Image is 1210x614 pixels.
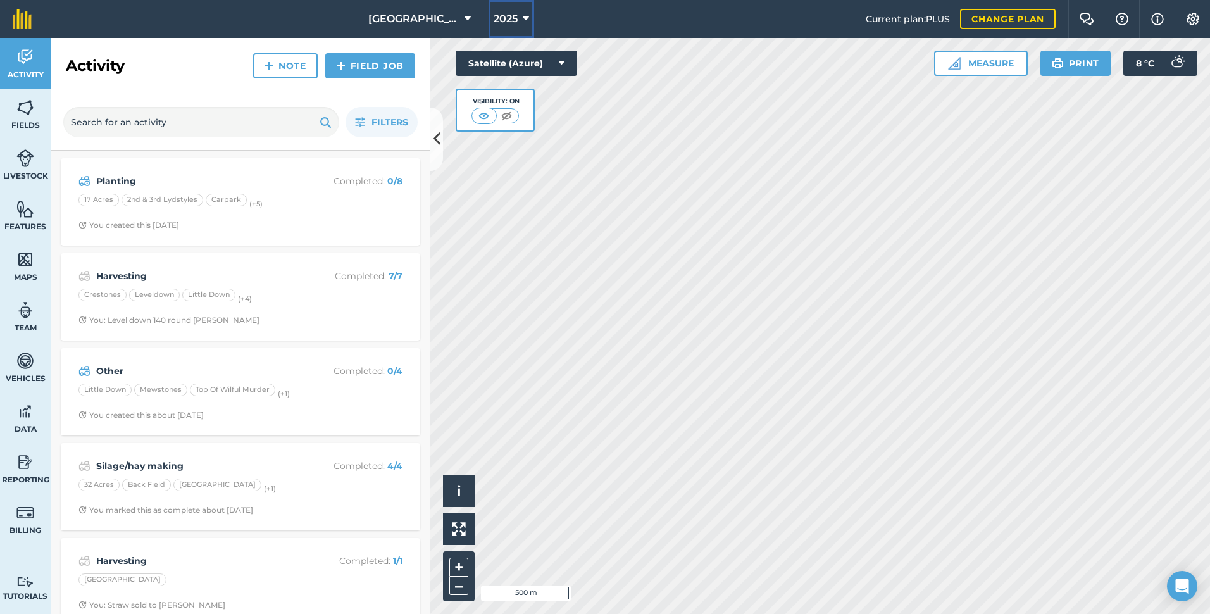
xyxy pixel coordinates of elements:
strong: 1 / 1 [393,555,402,567]
a: OtherCompleted: 0/4Little DownMewstonesTop Of Wilful Murder(+1)Clock with arrow pointing clockwis... [68,356,413,428]
div: [GEOGRAPHIC_DATA] [173,479,261,491]
p: Completed : [302,174,402,188]
img: svg+xml;base64,PD94bWwgdmVyc2lvbj0iMS4wIiBlbmNvZGluZz0idXRmLTgiPz4KPCEtLSBHZW5lcmF0b3I6IEFkb2JlIE... [78,553,90,568]
a: Change plan [960,9,1056,29]
img: svg+xml;base64,PD94bWwgdmVyc2lvbj0iMS4wIiBlbmNvZGluZz0idXRmLTgiPz4KPCEtLSBHZW5lcmF0b3I6IEFkb2JlIE... [78,363,90,379]
a: Field Job [325,53,415,78]
h2: Activity [66,56,125,76]
p: Completed : [302,364,402,378]
img: svg+xml;base64,PHN2ZyB4bWxucz0iaHR0cDovL3d3dy53My5vcmcvMjAwMC9zdmciIHdpZHRoPSIxOSIgaGVpZ2h0PSIyNC... [320,115,332,130]
a: Note [253,53,318,78]
small: (+ 1 ) [264,484,276,493]
a: PlantingCompleted: 0/817 Acres2nd & 3rd LydstylesCarpark(+5)Clock with arrow pointing clockwiseYo... [68,166,413,238]
img: A question mark icon [1114,13,1130,25]
img: Clock with arrow pointing clockwise [78,221,87,229]
input: Search for an activity [63,107,339,137]
button: + [449,558,468,577]
img: svg+xml;base64,PHN2ZyB4bWxucz0iaHR0cDovL3d3dy53My5vcmcvMjAwMC9zdmciIHdpZHRoPSI1NiIgaGVpZ2h0PSI2MC... [16,250,34,269]
div: 2nd & 3rd Lydstyles [122,194,203,206]
img: Clock with arrow pointing clockwise [78,506,87,514]
small: (+ 1 ) [278,389,290,398]
div: [GEOGRAPHIC_DATA] [78,573,166,586]
span: i [457,483,461,499]
strong: 0 / 8 [387,175,402,187]
div: Top Of Wilful Murder [190,384,275,396]
div: Little Down [182,289,235,301]
span: [GEOGRAPHIC_DATA] [368,11,459,27]
p: Completed : [302,269,402,283]
img: Four arrows, one pointing top left, one top right, one bottom right and the last bottom left [452,522,466,536]
img: Ruler icon [948,57,961,70]
img: svg+xml;base64,PD94bWwgdmVyc2lvbj0iMS4wIiBlbmNvZGluZz0idXRmLTgiPz4KPCEtLSBHZW5lcmF0b3I6IEFkb2JlIE... [1164,51,1190,76]
img: svg+xml;base64,PD94bWwgdmVyc2lvbj0iMS4wIiBlbmNvZGluZz0idXRmLTgiPz4KPCEtLSBHZW5lcmF0b3I6IEFkb2JlIE... [16,453,34,472]
a: Silage/hay makingCompleted: 4/432 AcresBack Field[GEOGRAPHIC_DATA](+1)Clock with arrow pointing c... [68,451,413,523]
div: Little Down [78,384,132,396]
img: Two speech bubbles overlapping with the left bubble in the forefront [1079,13,1094,25]
img: Clock with arrow pointing clockwise [78,316,87,324]
img: svg+xml;base64,PHN2ZyB4bWxucz0iaHR0cDovL3d3dy53My5vcmcvMjAwMC9zdmciIHdpZHRoPSI1NiIgaGVpZ2h0PSI2MC... [16,98,34,117]
strong: 7 / 7 [389,270,402,282]
div: Back Field [122,479,171,491]
strong: 4 / 4 [387,460,402,472]
img: fieldmargin Logo [13,9,32,29]
span: 2025 [494,11,518,27]
p: Completed : [302,459,402,473]
div: You marked this as complete about [DATE] [78,505,253,515]
strong: Harvesting [96,269,297,283]
img: Clock with arrow pointing clockwise [78,601,87,609]
div: You created this about [DATE] [78,410,204,420]
img: svg+xml;base64,PD94bWwgdmVyc2lvbj0iMS4wIiBlbmNvZGluZz0idXRmLTgiPz4KPCEtLSBHZW5lcmF0b3I6IEFkb2JlIE... [16,351,34,370]
span: Filters [371,115,408,129]
div: You: Straw sold to [PERSON_NAME] [78,600,225,610]
p: Completed : [302,554,402,568]
img: svg+xml;base64,PHN2ZyB4bWxucz0iaHR0cDovL3d3dy53My5vcmcvMjAwMC9zdmciIHdpZHRoPSIxNCIgaGVpZ2h0PSIyNC... [337,58,346,73]
img: svg+xml;base64,PD94bWwgdmVyc2lvbj0iMS4wIiBlbmNvZGluZz0idXRmLTgiPz4KPCEtLSBHZW5lcmF0b3I6IEFkb2JlIE... [78,458,90,473]
span: Current plan : PLUS [866,12,950,26]
small: (+ 4 ) [238,294,252,303]
div: 17 Acres [78,194,119,206]
span: 8 ° C [1136,51,1154,76]
strong: 0 / 4 [387,365,402,377]
img: svg+xml;base64,PD94bWwgdmVyc2lvbj0iMS4wIiBlbmNvZGluZz0idXRmLTgiPz4KPCEtLSBHZW5lcmF0b3I6IEFkb2JlIE... [16,301,34,320]
img: svg+xml;base64,PHN2ZyB4bWxucz0iaHR0cDovL3d3dy53My5vcmcvMjAwMC9zdmciIHdpZHRoPSIxOSIgaGVpZ2h0PSIyNC... [1052,56,1064,71]
div: Leveldown [129,289,180,301]
strong: Harvesting [96,554,297,568]
div: Visibility: On [471,96,520,106]
img: Clock with arrow pointing clockwise [78,411,87,419]
img: svg+xml;base64,PD94bWwgdmVyc2lvbj0iMS4wIiBlbmNvZGluZz0idXRmLTgiPz4KPCEtLSBHZW5lcmF0b3I6IEFkb2JlIE... [78,268,90,284]
img: svg+xml;base64,PD94bWwgdmVyc2lvbj0iMS4wIiBlbmNvZGluZz0idXRmLTgiPz4KPCEtLSBHZW5lcmF0b3I6IEFkb2JlIE... [16,149,34,168]
button: 8 °C [1123,51,1197,76]
div: You: Level down 140 round [PERSON_NAME] [78,315,259,325]
button: Filters [346,107,418,137]
img: svg+xml;base64,PD94bWwgdmVyc2lvbj0iMS4wIiBlbmNvZGluZz0idXRmLTgiPz4KPCEtLSBHZW5lcmF0b3I6IEFkb2JlIE... [16,503,34,522]
img: svg+xml;base64,PHN2ZyB4bWxucz0iaHR0cDovL3d3dy53My5vcmcvMjAwMC9zdmciIHdpZHRoPSI1MCIgaGVpZ2h0PSI0MC... [499,110,515,122]
img: svg+xml;base64,PD94bWwgdmVyc2lvbj0iMS4wIiBlbmNvZGluZz0idXRmLTgiPz4KPCEtLSBHZW5lcmF0b3I6IEFkb2JlIE... [16,47,34,66]
img: svg+xml;base64,PD94bWwgdmVyc2lvbj0iMS4wIiBlbmNvZGluZz0idXRmLTgiPz4KPCEtLSBHZW5lcmF0b3I6IEFkb2JlIE... [16,402,34,421]
button: – [449,577,468,595]
div: Open Intercom Messenger [1167,571,1197,601]
div: Crestones [78,289,127,301]
img: svg+xml;base64,PHN2ZyB4bWxucz0iaHR0cDovL3d3dy53My5vcmcvMjAwMC9zdmciIHdpZHRoPSIxNCIgaGVpZ2h0PSIyNC... [265,58,273,73]
img: A cog icon [1185,13,1201,25]
img: svg+xml;base64,PHN2ZyB4bWxucz0iaHR0cDovL3d3dy53My5vcmcvMjAwMC9zdmciIHdpZHRoPSIxNyIgaGVpZ2h0PSIxNy... [1151,11,1164,27]
strong: Silage/hay making [96,459,297,473]
img: svg+xml;base64,PHN2ZyB4bWxucz0iaHR0cDovL3d3dy53My5vcmcvMjAwMC9zdmciIHdpZHRoPSI1NiIgaGVpZ2h0PSI2MC... [16,199,34,218]
button: Print [1040,51,1111,76]
strong: Planting [96,174,297,188]
div: Carpark [206,194,247,206]
img: svg+xml;base64,PD94bWwgdmVyc2lvbj0iMS4wIiBlbmNvZGluZz0idXRmLTgiPz4KPCEtLSBHZW5lcmF0b3I6IEFkb2JlIE... [16,576,34,588]
img: svg+xml;base64,PD94bWwgdmVyc2lvbj0iMS4wIiBlbmNvZGluZz0idXRmLTgiPz4KPCEtLSBHZW5lcmF0b3I6IEFkb2JlIE... [78,173,90,189]
img: svg+xml;base64,PHN2ZyB4bWxucz0iaHR0cDovL3d3dy53My5vcmcvMjAwMC9zdmciIHdpZHRoPSI1MCIgaGVpZ2h0PSI0MC... [476,110,492,122]
div: 32 Acres [78,479,120,491]
button: Measure [934,51,1028,76]
button: Satellite (Azure) [456,51,577,76]
div: Mewstones [134,384,187,396]
a: HarvestingCompleted: 7/7CrestonesLeveldownLittle Down(+4)Clock with arrow pointing clockwiseYou: ... [68,261,413,333]
small: (+ 5 ) [249,199,263,208]
button: i [443,475,475,507]
div: You created this [DATE] [78,220,179,230]
strong: Other [96,364,297,378]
